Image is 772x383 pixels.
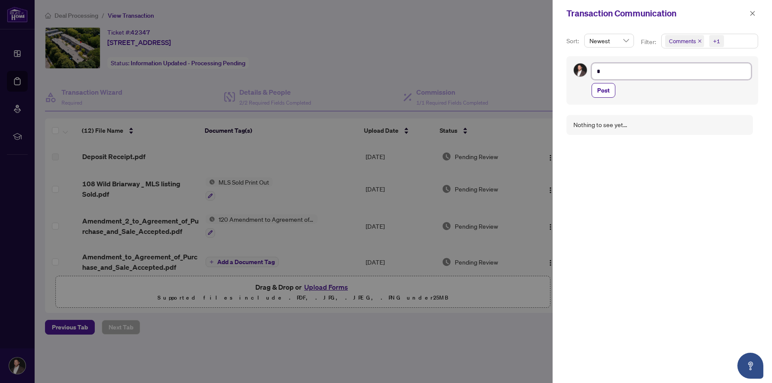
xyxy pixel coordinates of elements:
div: Transaction Communication [566,7,747,20]
button: Post [592,83,615,98]
img: Profile Icon [574,64,587,77]
span: Comments [665,35,704,47]
p: Sort: [566,36,581,46]
div: Nothing to see yet... [573,120,627,130]
span: Post [597,83,610,97]
span: close [749,10,756,16]
button: Open asap [737,353,763,379]
span: Comments [669,37,696,45]
p: Filter: [641,37,657,47]
span: Newest [589,34,629,47]
span: close [698,39,702,43]
div: +1 [713,37,720,45]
